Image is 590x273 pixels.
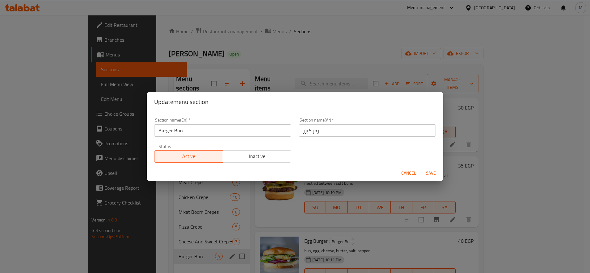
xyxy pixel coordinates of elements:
span: Cancel [401,169,416,177]
button: Inactive [223,150,292,163]
span: Active [157,152,221,161]
button: Active [154,150,223,163]
span: Inactive [225,152,289,161]
input: Please enter section name(ar) [299,124,436,137]
input: Please enter section name(en) [154,124,291,137]
button: Save [421,168,441,179]
h2: Update menu section [154,97,436,107]
button: Cancel [399,168,419,179]
span: Save [424,169,438,177]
